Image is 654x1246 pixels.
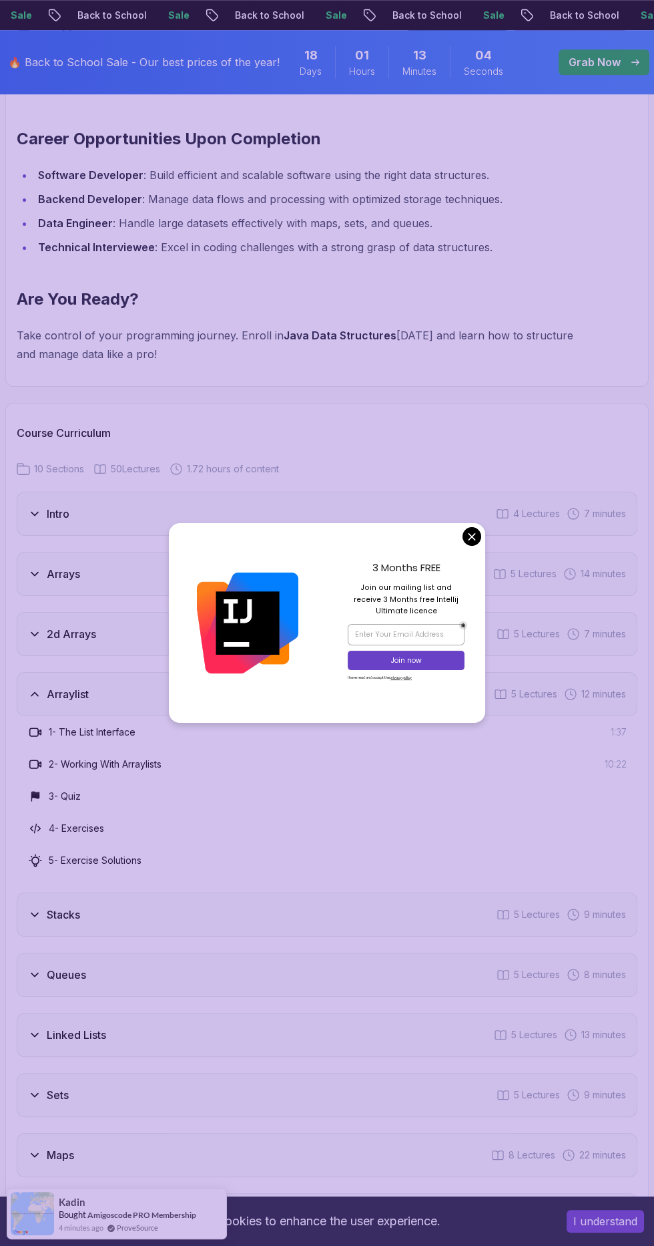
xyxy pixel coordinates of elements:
[47,686,89,702] h3: Arraylist
[514,908,560,921] span: 5 Lectures
[17,552,637,596] button: Arrays5 Lectures 14 minutes
[511,1028,557,1042] span: 5 Lectures
[49,854,141,867] h3: 5 - Exercise Solutions
[304,46,318,65] span: 18 Days
[17,1013,637,1057] button: Linked Lists5 Lectures 13 minutes
[464,65,503,78] span: Seconds
[17,128,575,150] h2: Career Opportunities Upon Completion
[584,1088,626,1102] span: 9 minutes
[34,238,575,257] li: : Excel in coding challenges with a strong grasp of data structures.
[49,790,81,803] h3: 3 - Quiz
[413,46,426,65] span: 13 Minutes
[47,506,69,522] h3: Intro
[511,567,557,581] span: 5 Lectures
[34,214,575,232] li: : Handle large datasets effectively with maps, sets, and queues.
[111,462,160,476] span: 50 Lectures
[284,329,396,342] strong: Java Data Structures
[224,9,315,22] p: Back to School
[511,687,557,701] span: 5 Lectures
[157,9,200,22] p: Sale
[49,726,135,739] h3: 1 - The List Interface
[584,908,626,921] span: 9 minutes
[47,1027,106,1043] h3: Linked Lists
[49,822,104,835] h3: 4 - Exercises
[38,241,155,254] strong: Technical Interviewee
[605,758,627,771] span: 10:22
[611,726,627,739] span: 1:37
[539,9,630,22] p: Back to School
[17,425,637,441] h2: Course Curriculum
[315,9,358,22] p: Sale
[47,566,80,582] h3: Arrays
[187,462,279,476] span: 1.72 hours of content
[47,1147,74,1163] h3: Maps
[49,758,161,771] h3: 2 - Working With Arraylists
[349,65,375,78] span: Hours
[17,289,575,310] h2: Are You Ready?
[17,1193,637,1237] button: Outro3 Lectures 2 minutes
[17,492,637,536] button: Intro4 Lectures 7 minutes
[11,1192,54,1235] img: provesource social proof notification image
[584,627,626,641] span: 7 minutes
[59,1222,103,1233] span: 4 minutes ago
[34,462,84,476] span: 10 Sections
[17,953,637,997] button: Queues5 Lectures 8 minutes
[17,1073,637,1117] button: Sets5 Lectures 9 minutes
[514,1088,560,1102] span: 5 Lectures
[47,907,80,923] h3: Stacks
[584,968,626,981] span: 8 minutes
[17,612,637,656] button: 2d Arrays5 Lectures 7 minutes
[38,192,142,206] strong: Backend Developer
[59,1209,86,1220] span: Bought
[17,1133,637,1177] button: Maps8 Lectures 22 minutes
[59,1197,85,1208] span: Kadin
[47,1087,69,1103] h3: Sets
[475,46,492,65] span: 4 Seconds
[10,1207,547,1236] div: This website uses cookies to enhance the user experience.
[17,672,637,716] button: Arraylist5 Lectures 12 minutes
[382,9,472,22] p: Back to School
[569,54,621,70] p: Grab Now
[34,166,575,184] li: : Build efficient and scalable software using the right data structures.
[514,968,560,981] span: 5 Lectures
[87,1210,196,1220] a: Amigoscode PRO Membership
[38,216,113,230] strong: Data Engineer
[472,9,515,22] p: Sale
[581,1028,626,1042] span: 13 minutes
[34,190,575,208] li: : Manage data flows and processing with optimized storage techniques.
[67,9,157,22] p: Back to School
[17,893,637,937] button: Stacks5 Lectures 9 minutes
[513,507,560,520] span: 4 Lectures
[584,507,626,520] span: 7 minutes
[47,967,86,983] h3: Queues
[514,627,560,641] span: 5 Lectures
[300,65,322,78] span: Days
[581,687,626,701] span: 12 minutes
[509,1148,555,1162] span: 8 Lectures
[117,1222,158,1233] a: ProveSource
[38,168,143,182] strong: Software Developer
[8,54,280,70] p: 🔥 Back to School Sale - Our best prices of the year!
[581,567,626,581] span: 14 minutes
[402,65,436,78] span: Minutes
[567,1210,644,1233] button: Accept cookies
[579,1148,626,1162] span: 22 minutes
[47,626,96,642] h3: 2d Arrays
[355,46,369,65] span: 1 Hours
[17,326,575,363] p: Take control of your programming journey. Enroll in [DATE] and learn how to structure and manage ...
